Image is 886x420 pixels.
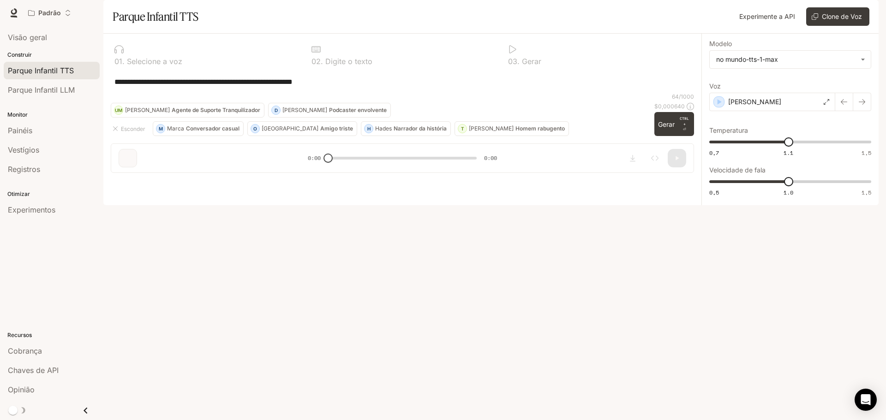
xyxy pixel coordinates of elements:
[658,120,675,128] font: Gerar
[172,106,260,113] font: Agente de Suporte Tranquilizador
[127,57,182,66] font: Selecione a voz
[822,12,862,20] font: Clone de Voz
[115,107,122,113] font: UM
[321,57,323,66] font: .
[672,93,679,100] font: 64
[728,98,781,106] font: [PERSON_NAME]
[739,12,795,20] font: Experimente a API
[320,125,353,132] font: Amigo triste
[167,125,184,132] font: Marca
[159,126,163,131] font: M
[806,7,869,26] button: Clone de Voz
[111,121,149,136] button: Esconder
[38,9,61,17] font: Padrão
[784,149,793,157] font: 1.1
[119,57,122,66] font: 1
[517,57,520,66] font: .
[658,103,685,110] font: 0,000640
[282,106,327,113] font: [PERSON_NAME]
[311,57,316,66] font: 0
[709,126,748,134] font: Temperatura
[679,93,681,100] font: /
[522,57,541,66] font: Gerar
[683,127,686,131] font: ⏎
[114,57,119,66] font: 0
[247,121,357,136] button: O[GEOGRAPHIC_DATA]Amigo triste
[153,121,244,136] button: MMarcaConversador casual
[710,51,871,68] div: no mundo-tts-1-max
[709,189,719,196] font: 0,5
[716,55,778,63] font: no mundo-tts-1-max
[329,106,387,113] font: Podcaster envolvente
[24,4,75,22] button: Abrir menu do espaço de trabalho
[113,10,198,24] font: Parque Infantil TTS
[469,125,514,132] font: [PERSON_NAME]
[367,126,371,131] font: H
[268,103,391,118] button: D[PERSON_NAME]Podcaster envolvente
[121,125,145,132] font: Esconder
[186,125,239,132] font: Conversador casual
[508,57,513,66] font: 0
[736,7,799,26] a: Experimente a API
[709,82,721,90] font: Voz
[654,112,694,136] button: GerarCTRL +⏎
[316,57,321,66] font: 2
[515,125,565,132] font: Homem rabugento
[253,126,257,131] font: O
[709,40,732,47] font: Modelo
[455,121,569,136] button: T[PERSON_NAME]Homem rabugento
[513,57,517,66] font: 3
[111,103,264,118] button: UM[PERSON_NAME]Agente de Suporte Tranquilizador
[122,57,125,66] font: .
[862,149,871,157] font: 1,5
[855,389,877,411] div: Abra o Intercom Messenger
[680,116,689,126] font: CTRL +
[862,189,871,196] font: 1,5
[709,149,719,157] font: 0,7
[262,125,318,132] font: [GEOGRAPHIC_DATA]
[361,121,451,136] button: HHadesNarrador da história
[375,125,392,132] font: Hades
[461,126,464,131] font: T
[125,106,170,113] font: [PERSON_NAME]
[275,107,278,113] font: D
[394,125,447,132] font: Narrador da história
[681,93,694,100] font: 1000
[325,57,372,66] font: Digite o texto
[654,103,658,110] font: $
[709,166,766,174] font: Velocidade de fala
[784,189,793,196] font: 1.0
